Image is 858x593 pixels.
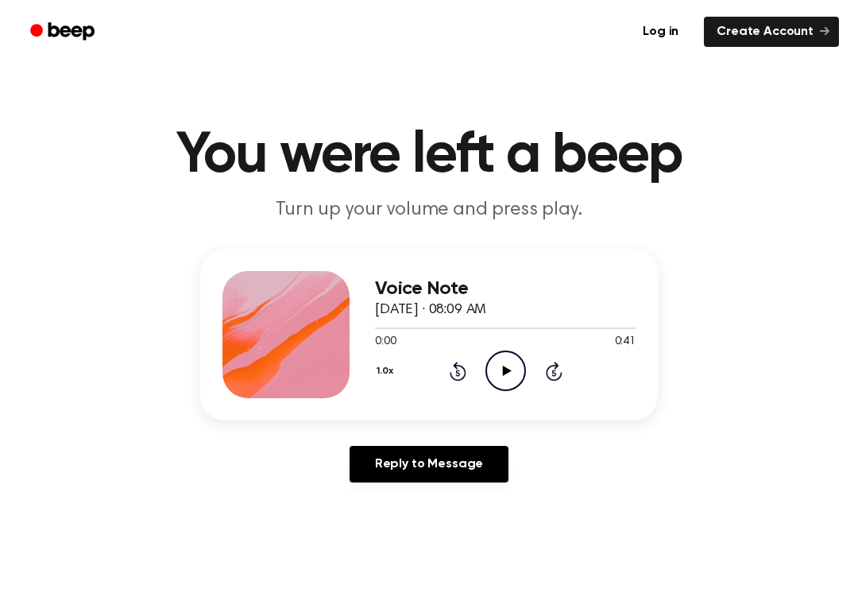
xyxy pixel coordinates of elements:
[375,358,399,385] button: 1.0x
[22,127,836,184] h1: You were left a beep
[615,334,636,351] span: 0:41
[124,197,734,223] p: Turn up your volume and press play.
[350,446,508,483] a: Reply to Message
[375,303,486,317] span: [DATE] · 08:09 AM
[375,278,636,300] h3: Voice Note
[19,17,109,48] a: Beep
[627,14,694,50] a: Log in
[375,334,396,351] span: 0:00
[704,17,839,47] a: Create Account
